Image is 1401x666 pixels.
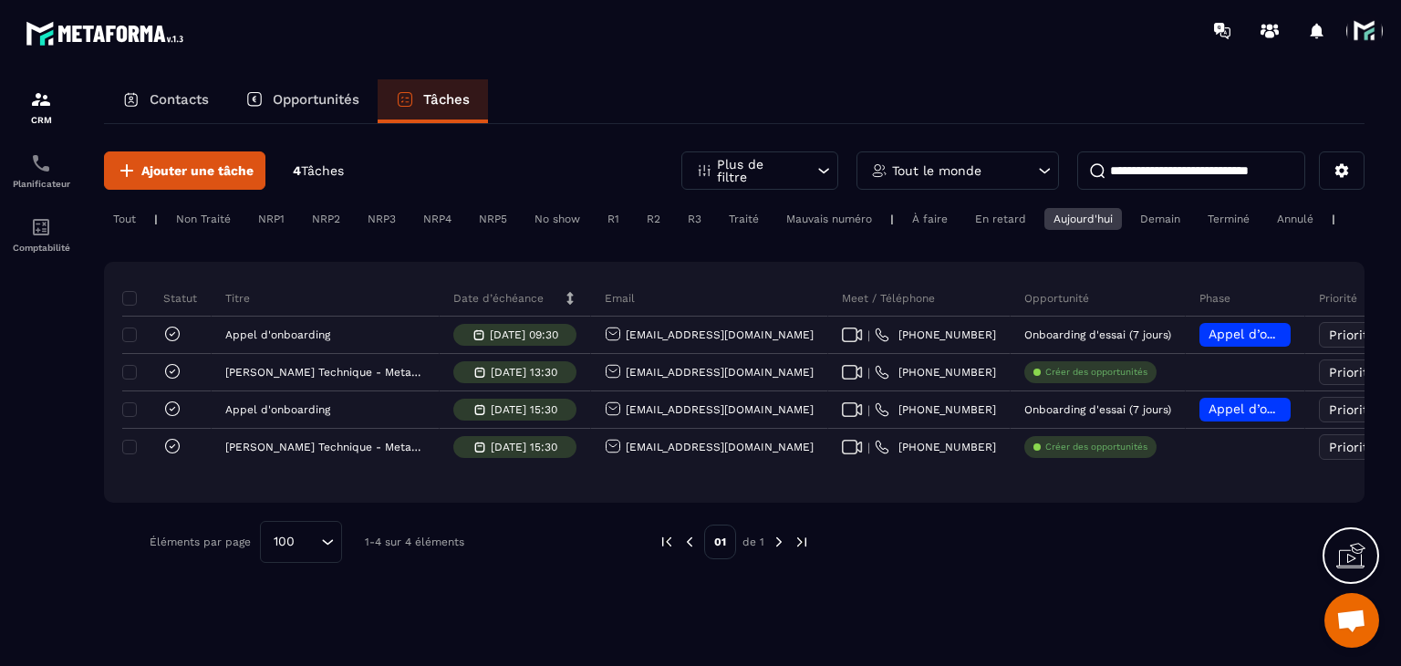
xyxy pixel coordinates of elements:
div: Terminé [1199,208,1259,230]
img: accountant [30,216,52,238]
p: Onboarding d'essai (7 jours) [1024,403,1171,416]
span: Appel d’onboarding planifié [1209,401,1381,416]
a: formationformationCRM [5,75,78,139]
p: Créer des opportunités [1045,366,1147,379]
div: Search for option [260,521,342,563]
div: Mauvais numéro [777,208,881,230]
p: [PERSON_NAME] Technique - Metaforma [225,441,420,453]
span: Appel d’onboarding planifié [1209,327,1381,341]
p: Comptabilité [5,243,78,253]
p: Titre [225,291,250,306]
span: Priorité [1329,328,1375,342]
div: Aujourd'hui [1044,208,1122,230]
p: Éléments par page [150,536,251,548]
div: En retard [966,208,1035,230]
div: R2 [638,208,669,230]
p: [DATE] 13:30 [491,366,557,379]
p: Statut [127,291,197,306]
a: Opportunités [227,79,378,123]
p: 1-4 sur 4 éléments [365,536,464,548]
a: Contacts [104,79,227,123]
p: CRM [5,115,78,125]
div: À faire [903,208,957,230]
p: Opportunité [1024,291,1089,306]
span: Priorité [1329,440,1375,454]
div: Tout [104,208,145,230]
div: NRP2 [303,208,349,230]
button: Ajouter une tâche [104,151,265,190]
span: Priorité [1329,365,1375,380]
a: schedulerschedulerPlanificateur [5,139,78,203]
div: Ouvrir le chat [1324,593,1379,648]
p: Créer des opportunités [1045,441,1147,453]
img: scheduler [30,152,52,174]
p: [PERSON_NAME] Technique - Metaforma [225,366,420,379]
p: | [890,213,894,225]
img: prev [681,534,698,550]
a: [PHONE_NUMBER] [875,402,996,417]
p: Meet / Téléphone [842,291,935,306]
div: R1 [598,208,628,230]
p: Contacts [150,91,209,108]
span: | [867,403,870,417]
p: Email [605,291,635,306]
span: | [867,328,870,342]
div: NRP5 [470,208,516,230]
span: Priorité [1329,402,1375,417]
span: | [867,441,870,454]
a: accountantaccountantComptabilité [5,203,78,266]
div: Demain [1131,208,1189,230]
a: [PHONE_NUMBER] [875,365,996,380]
div: Traité [720,208,768,230]
a: [PHONE_NUMBER] [875,440,996,454]
p: 4 [293,162,344,180]
img: next [771,534,787,550]
p: Tout le monde [892,164,981,177]
p: Appel d'onboarding [225,403,330,416]
span: 100 [267,532,301,552]
p: Date d’échéance [453,291,544,306]
p: Onboarding d'essai (7 jours) [1024,328,1171,341]
img: logo [26,16,190,50]
p: Planificateur [5,179,78,189]
div: NRP4 [414,208,461,230]
p: Tâches [423,91,470,108]
p: 01 [704,525,736,559]
div: No show [525,208,589,230]
span: Tâches [301,163,344,178]
div: NRP3 [358,208,405,230]
p: [DATE] 15:30 [491,403,557,416]
div: R3 [679,208,711,230]
div: Non Traité [167,208,240,230]
p: Opportunités [273,91,359,108]
a: Tâches [378,79,488,123]
p: Plus de filtre [717,158,797,183]
div: NRP1 [249,208,294,230]
span: | [867,366,870,380]
p: Priorité [1319,291,1357,306]
div: Annulé [1268,208,1323,230]
p: de 1 [742,535,764,549]
p: Appel d'onboarding [225,328,330,341]
img: prev [659,534,675,550]
a: [PHONE_NUMBER] [875,328,996,342]
span: Ajouter une tâche [141,161,254,180]
p: [DATE] 15:30 [491,441,557,453]
p: Phase [1199,291,1230,306]
p: [DATE] 09:30 [490,328,558,341]
input: Search for option [301,532,317,552]
p: | [1332,213,1335,225]
p: | [154,213,158,225]
img: formation [30,88,52,110]
img: next [794,534,810,550]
